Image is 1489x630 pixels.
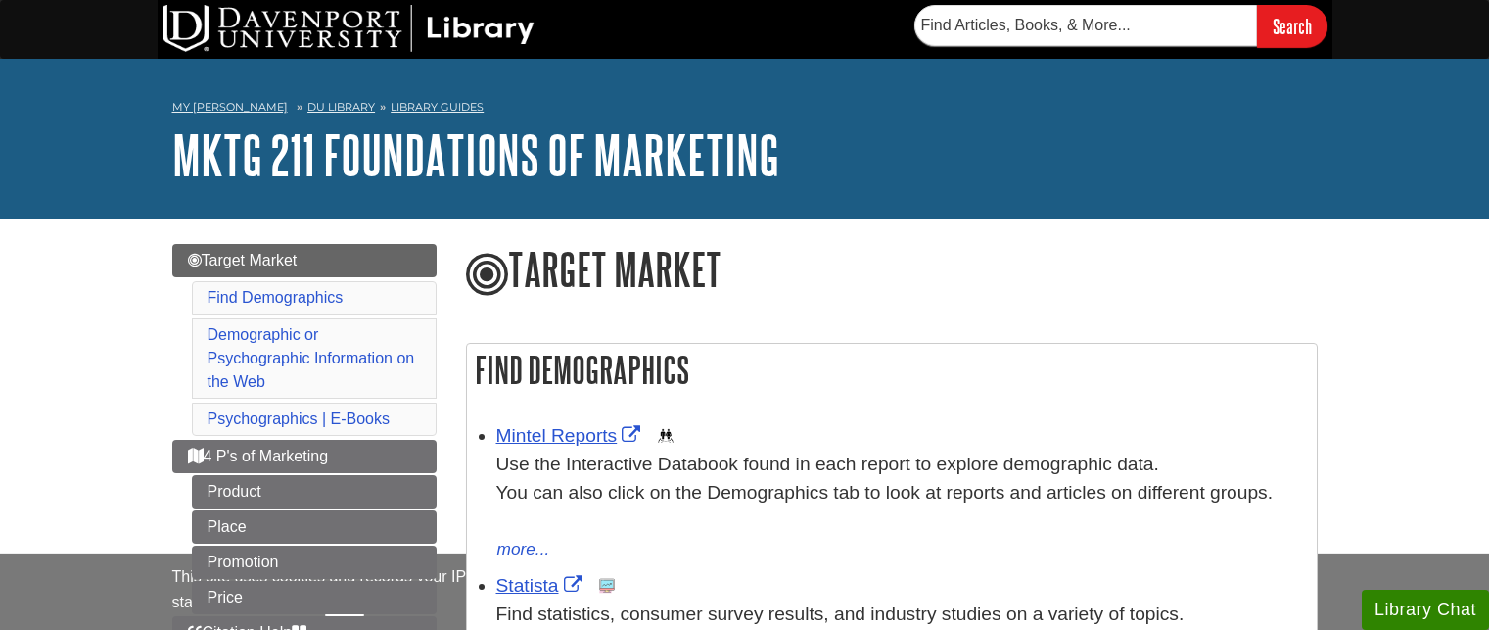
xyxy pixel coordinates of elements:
[188,252,298,268] span: Target Market
[466,244,1318,299] h1: Target Market
[188,448,329,464] span: 4 P's of Marketing
[496,536,551,563] button: more...
[208,289,344,306] a: Find Demographics
[1257,5,1327,47] input: Search
[599,578,615,594] img: Statistics
[192,546,437,579] a: Promotion
[496,451,1307,535] div: Use the Interactive Databook found in each report to explore demographic data. You can also click...
[307,100,375,114] a: DU Library
[1362,590,1489,630] button: Library Chat
[192,475,437,509] a: Product
[914,5,1327,47] form: Searches DU Library's articles, books, and more
[192,581,437,614] a: Price
[172,440,437,473] a: 4 P's of Marketing
[172,244,437,277] a: Target Market
[192,510,437,544] a: Place
[496,601,1307,629] p: Find statistics, consumer survey results, and industry studies on a variety of topics.
[163,5,535,52] img: DU Library
[391,100,484,114] a: Library Guides
[496,425,646,446] a: Link opens in new window
[658,428,674,444] img: Demographics
[496,575,587,596] a: Link opens in new window
[467,344,1317,396] h2: Find Demographics
[172,94,1318,125] nav: breadcrumb
[208,411,390,427] a: Psychographics | E-Books
[208,326,415,390] a: Demographic or Psychographic Information on the Web
[172,124,779,185] a: MKTG 211 Foundations of Marketing
[914,5,1257,46] input: Find Articles, Books, & More...
[172,99,288,116] a: My [PERSON_NAME]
